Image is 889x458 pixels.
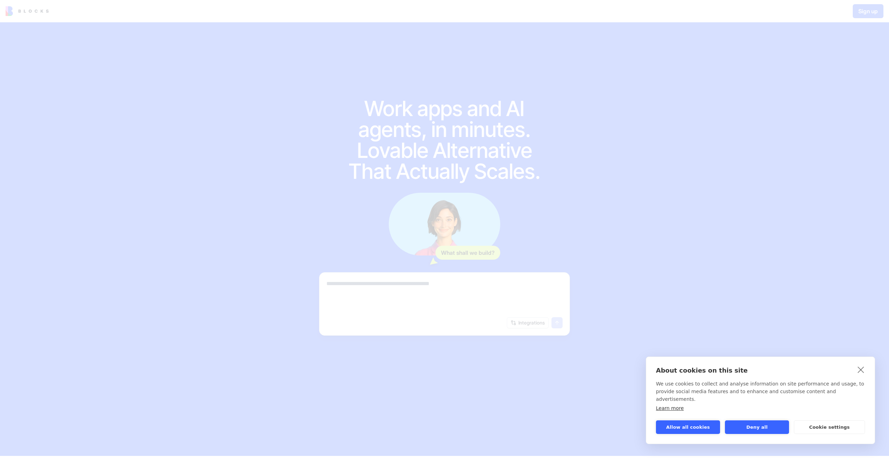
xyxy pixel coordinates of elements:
a: Learn more [656,405,684,411]
button: Deny all [725,420,789,434]
p: We use cookies to collect and analyse information on site performance and usage, to provide socia... [656,380,865,403]
button: Allow all cookies [656,420,720,434]
button: Cookie settings [794,420,865,434]
a: close [856,364,866,375]
strong: About cookies on this site [656,367,748,374]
